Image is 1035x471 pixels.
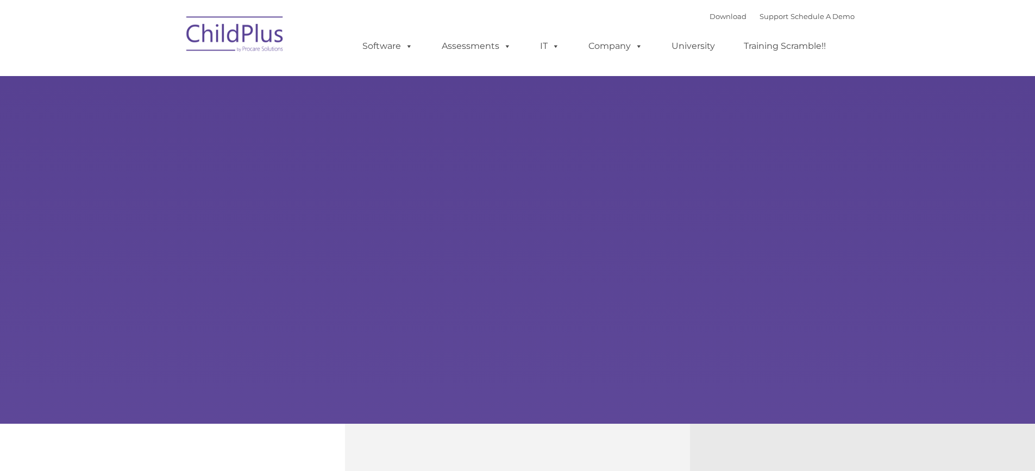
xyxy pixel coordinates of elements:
a: Support [760,12,788,21]
img: ChildPlus by Procare Solutions [181,9,290,63]
a: Company [578,35,654,57]
a: Software [352,35,424,57]
a: University [661,35,726,57]
a: Download [710,12,747,21]
font: | [710,12,855,21]
a: IT [529,35,570,57]
a: Training Scramble!! [733,35,837,57]
a: Schedule A Demo [791,12,855,21]
a: Assessments [431,35,522,57]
